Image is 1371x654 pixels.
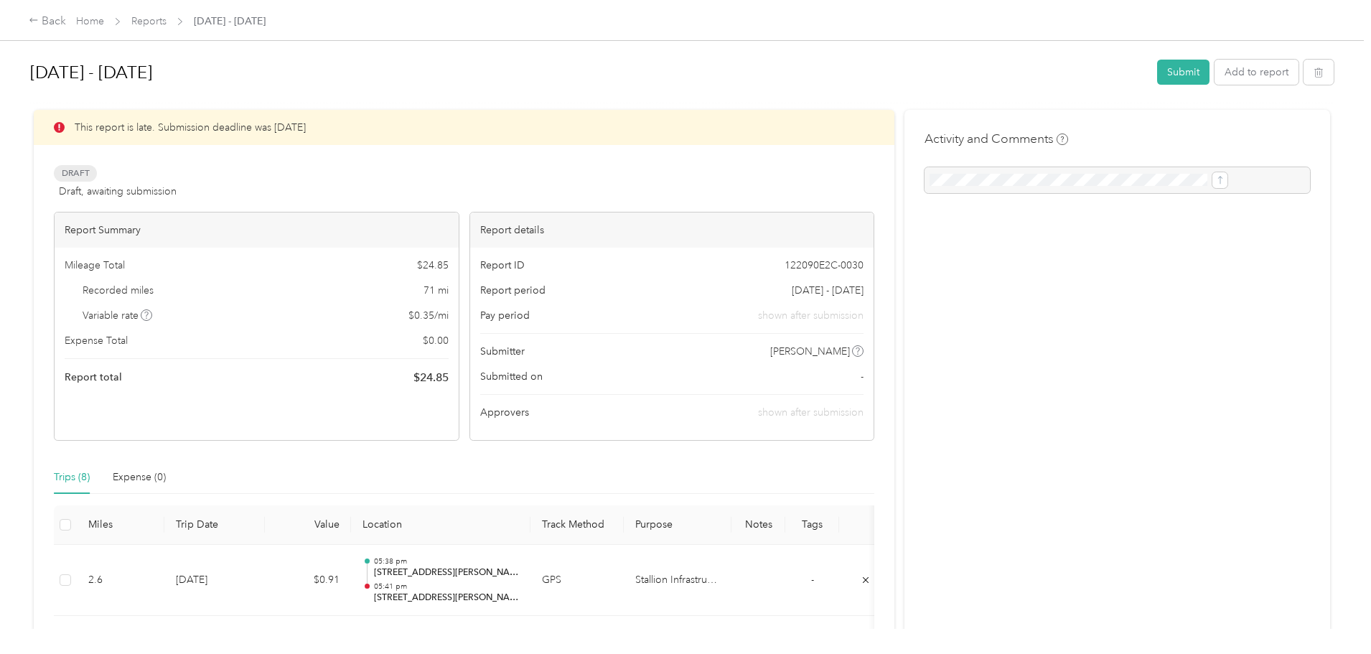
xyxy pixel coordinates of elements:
[423,333,449,348] span: $ 0.00
[861,369,864,384] span: -
[530,545,624,617] td: GPS
[374,566,519,579] p: [STREET_ADDRESS][PERSON_NAME][PERSON_NAME]
[265,505,351,545] th: Value
[131,15,167,27] a: Reports
[480,283,546,298] span: Report period
[624,505,731,545] th: Purpose
[76,15,104,27] a: Home
[758,308,864,323] span: shown after submission
[925,130,1068,148] h4: Activity and Comments
[374,556,519,566] p: 05:38 pm
[811,574,814,586] span: -
[113,470,166,485] div: Expense (0)
[480,308,530,323] span: Pay period
[1157,60,1209,85] button: Submit
[374,592,519,604] p: [STREET_ADDRESS][PERSON_NAME]
[374,627,519,637] p: 04:32 pm
[480,405,529,420] span: Approvers
[54,165,97,182] span: Draft
[417,258,449,273] span: $ 24.85
[758,406,864,419] span: shown after submission
[624,545,731,617] td: Stallion Infrastructure Services
[59,184,177,199] span: Draft, awaiting submission
[470,212,874,248] div: Report details
[55,212,459,248] div: Report Summary
[731,505,785,545] th: Notes
[785,258,864,273] span: 122090E2C-0030
[29,13,66,30] div: Back
[374,581,519,592] p: 05:41 pm
[164,505,265,545] th: Trip Date
[77,545,164,617] td: 2.6
[65,333,128,348] span: Expense Total
[65,258,125,273] span: Mileage Total
[65,370,122,385] span: Report total
[792,283,864,298] span: [DATE] - [DATE]
[77,505,164,545] th: Miles
[424,283,449,298] span: 71 mi
[30,55,1147,90] h1: Aug 25 - Sep 7, 2025
[34,110,894,145] div: This report is late. Submission deadline was [DATE]
[480,258,525,273] span: Report ID
[480,344,525,359] span: Submitter
[1291,574,1371,654] iframe: Everlance-gr Chat Button Frame
[164,545,265,617] td: [DATE]
[54,470,90,485] div: Trips (8)
[83,308,153,323] span: Variable rate
[530,505,624,545] th: Track Method
[1215,60,1299,85] button: Add to report
[785,505,839,545] th: Tags
[351,505,530,545] th: Location
[770,344,850,359] span: [PERSON_NAME]
[413,369,449,386] span: $ 24.85
[480,369,543,384] span: Submitted on
[265,545,351,617] td: $0.91
[408,308,449,323] span: $ 0.35 / mi
[83,283,154,298] span: Recorded miles
[194,14,266,29] span: [DATE] - [DATE]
